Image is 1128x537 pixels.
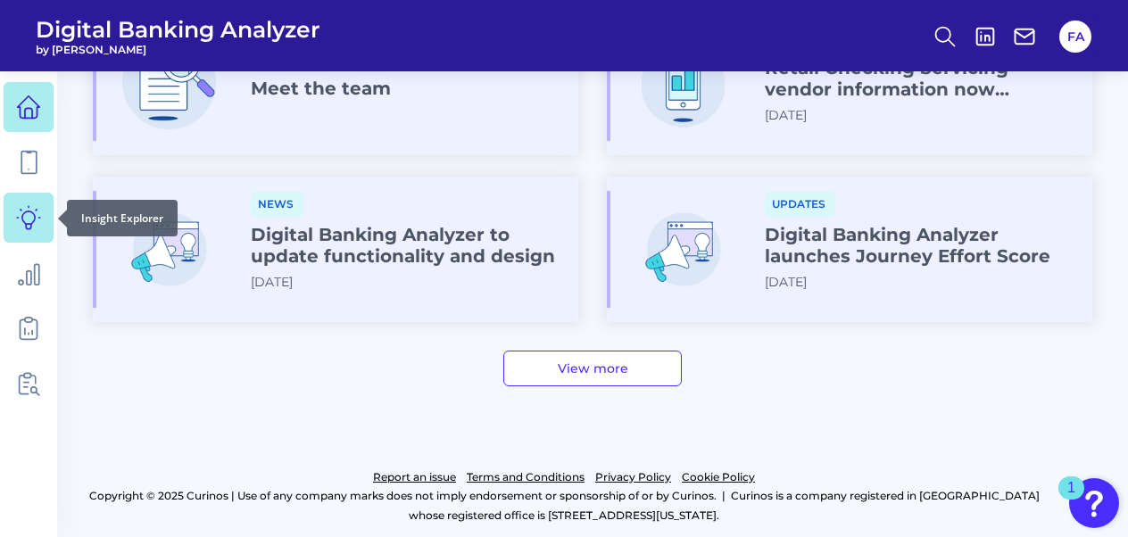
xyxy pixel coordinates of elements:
[1059,21,1091,53] button: FA
[111,24,228,141] img: Deep_Dive.png
[251,191,303,217] span: News
[765,107,807,123] span: [DATE]
[595,467,671,487] a: Privacy Policy
[67,200,178,236] div: Insight Explorer
[765,224,1078,267] h4: Digital Banking Analyzer launches Journey Effort Score
[36,43,320,56] span: by [PERSON_NAME]
[251,224,564,267] h4: Digital Banking Analyzer to update functionality and design
[625,191,742,308] img: UI_Updates_-_New.png
[251,194,303,211] a: News
[765,191,835,217] span: Updates
[36,16,320,43] span: Digital Banking Analyzer
[1069,478,1119,528] button: Open Resource Center, 1 new notification
[111,191,228,308] img: UI_Updates_-_New.png
[1067,488,1075,511] div: 1
[625,24,742,141] img: Streamline_Mobile_-_New.png
[682,467,755,487] a: Cookie Policy
[89,489,717,502] p: Copyright © 2025 Curinos | Use of any company marks does not imply endorsement or sponsorship of ...
[765,274,807,290] span: [DATE]
[409,489,1040,522] p: Curinos is a company registered in [GEOGRAPHIC_DATA] whose registered office is [STREET_ADDRESS][...
[765,194,835,211] a: Updates
[765,57,1078,100] h4: Retail Checking Servicing vendor information now available
[251,78,391,99] h4: Meet the team
[503,351,682,386] a: View more
[251,274,293,290] span: [DATE]
[373,467,456,487] a: Report an issue
[467,467,585,487] a: Terms and Conditions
